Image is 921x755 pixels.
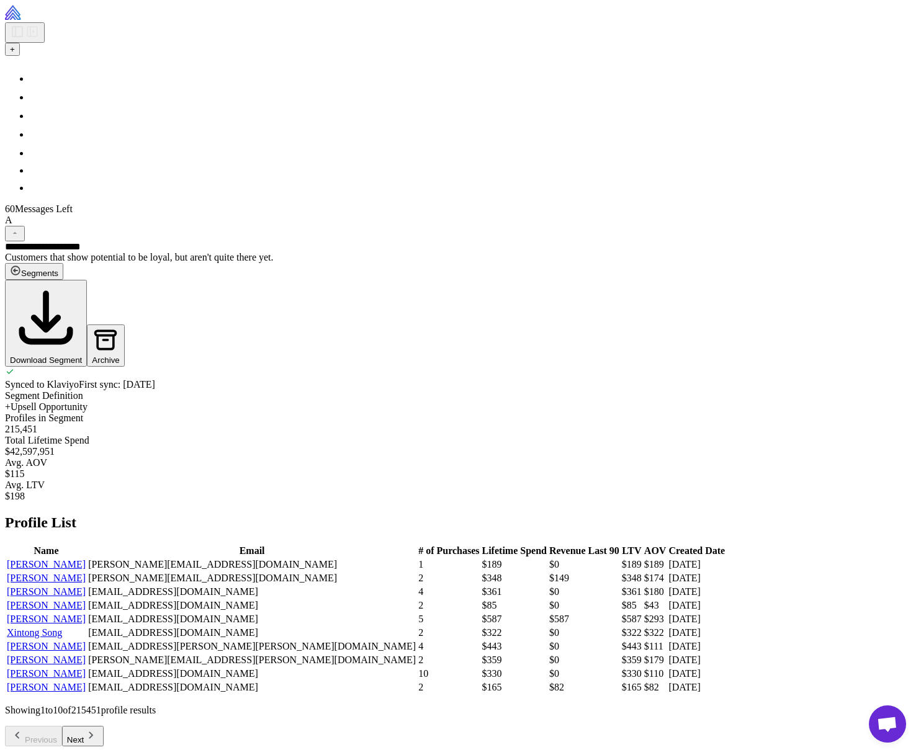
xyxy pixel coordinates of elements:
[5,424,37,434] span: 215,451
[79,379,155,390] span: First sync: [DATE]
[7,668,86,679] a: [PERSON_NAME]
[5,468,24,479] span: $115
[5,401,11,412] span: +
[88,681,416,694] td: [EMAIL_ADDRESS][DOMAIN_NAME]
[621,599,642,612] td: $85
[668,668,726,680] td: [DATE]
[621,545,642,557] th: LTV
[668,545,726,557] th: Created Date
[7,654,86,665] a: [PERSON_NAME]
[549,640,620,653] td: $0
[549,599,620,612] td: $0
[40,705,45,715] span: 1
[5,379,79,390] span: Synced to Klaviyo
[668,654,726,666] td: [DATE]
[482,654,547,666] td: $359
[668,558,726,571] td: [DATE]
[7,559,86,570] a: [PERSON_NAME]
[549,681,620,694] td: $82
[668,627,726,639] td: [DATE]
[5,726,62,746] button: Previous
[549,668,620,680] td: $0
[549,572,620,584] td: $149
[418,613,480,625] td: 5
[7,614,86,624] a: [PERSON_NAME]
[644,654,667,666] td: $179
[418,654,480,666] td: 2
[15,203,73,214] span: Messages Left
[644,586,667,598] td: $180
[418,627,480,639] td: 2
[482,681,547,694] td: $165
[7,627,62,638] a: Xintong Song
[418,599,480,612] td: 2
[5,203,15,214] span: 60
[87,324,124,367] button: Archive
[644,627,667,639] td: $322
[668,599,726,612] td: [DATE]
[668,681,726,694] td: [DATE]
[88,654,416,666] td: [PERSON_NAME][EMAIL_ADDRESS][PERSON_NAME][DOMAIN_NAME]
[644,599,667,612] td: $43
[549,627,620,639] td: $0
[7,682,86,692] a: [PERSON_NAME]
[88,613,416,625] td: [EMAIL_ADDRESS][DOMAIN_NAME]
[7,641,86,651] a: [PERSON_NAME]
[482,545,547,557] th: Lifetime Spend
[668,586,726,598] td: [DATE]
[644,668,667,680] td: $110
[621,613,642,625] td: $587
[88,572,416,584] td: [PERSON_NAME][EMAIL_ADDRESS][DOMAIN_NAME]
[418,668,480,680] td: 10
[88,668,416,680] td: [EMAIL_ADDRESS][DOMAIN_NAME]
[5,280,87,367] button: Download Segment
[6,545,86,557] th: Name
[88,545,416,557] th: Email
[418,640,480,653] td: 4
[5,446,55,457] span: $42,597,951
[482,572,547,584] td: $348
[644,572,667,584] td: $174
[5,43,20,56] button: +
[88,558,416,571] td: [PERSON_NAME][EMAIL_ADDRESS][DOMAIN_NAME]
[869,705,906,743] a: Open chat
[7,586,86,597] a: [PERSON_NAME]
[621,586,642,598] td: $361
[644,640,667,653] td: $111
[5,491,25,501] span: $198
[621,654,642,666] td: $359
[482,586,547,598] td: $361
[418,558,480,571] td: 1
[482,558,547,571] td: $189
[5,5,96,20] img: Raleon Logo
[482,668,547,680] td: $330
[5,263,63,280] button: Segments
[549,654,620,666] td: $0
[482,627,547,639] td: $322
[88,640,416,653] td: [EMAIL_ADDRESS][PERSON_NAME][PERSON_NAME][DOMAIN_NAME]
[10,45,15,54] span: +
[668,613,726,625] td: [DATE]
[644,613,667,625] td: $293
[549,545,620,557] th: Revenue Last 90
[7,573,86,583] a: [PERSON_NAME]
[7,600,86,610] a: [PERSON_NAME]
[88,586,416,598] td: [EMAIL_ADDRESS][DOMAIN_NAME]
[88,627,416,639] td: [EMAIL_ADDRESS][DOMAIN_NAME]
[549,586,620,598] td: $0
[418,545,480,557] th: # of Purchases
[482,640,547,653] td: $443
[53,705,63,715] span: 10
[621,627,642,639] td: $322
[21,269,58,278] span: Segments
[549,558,620,571] td: $0
[88,599,416,612] td: [EMAIL_ADDRESS][DOMAIN_NAME]
[668,572,726,584] td: [DATE]
[71,705,101,715] span: 215451
[621,640,642,653] td: $443
[668,640,726,653] td: [DATE]
[482,599,547,612] td: $85
[644,681,667,694] td: $82
[418,572,480,584] td: 2
[621,668,642,680] td: $330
